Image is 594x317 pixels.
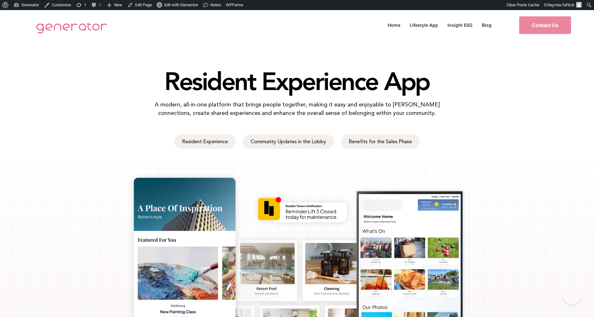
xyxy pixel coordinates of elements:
a: Benefits for the Sales Phase [341,134,420,149]
span: Edit with Elementor [164,3,198,7]
p: A modern, all-in-one platform that brings people together, making it easy and enjoyable to [PERSO... [145,100,449,117]
a: Community Updates in the Lobby [243,134,334,149]
span: Resident Experience [182,139,228,144]
span: Benefits for the Sales Phase [349,139,412,144]
a: Resident Experience [174,134,236,149]
iframe: Toggle Customer Support [563,286,581,304]
nav: Menu [383,21,496,29]
a: Contact Us [519,16,571,34]
span: Community Updates in the Lobby [251,139,326,144]
h1: Resident Experience App [118,69,476,94]
span: Contact Us [532,23,558,28]
span: mia-faf6cb [554,3,574,7]
a: Blog [477,21,496,29]
a: Home [383,21,405,29]
a: Insight ESG [443,21,477,29]
a: Lifestyle App [405,21,443,29]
